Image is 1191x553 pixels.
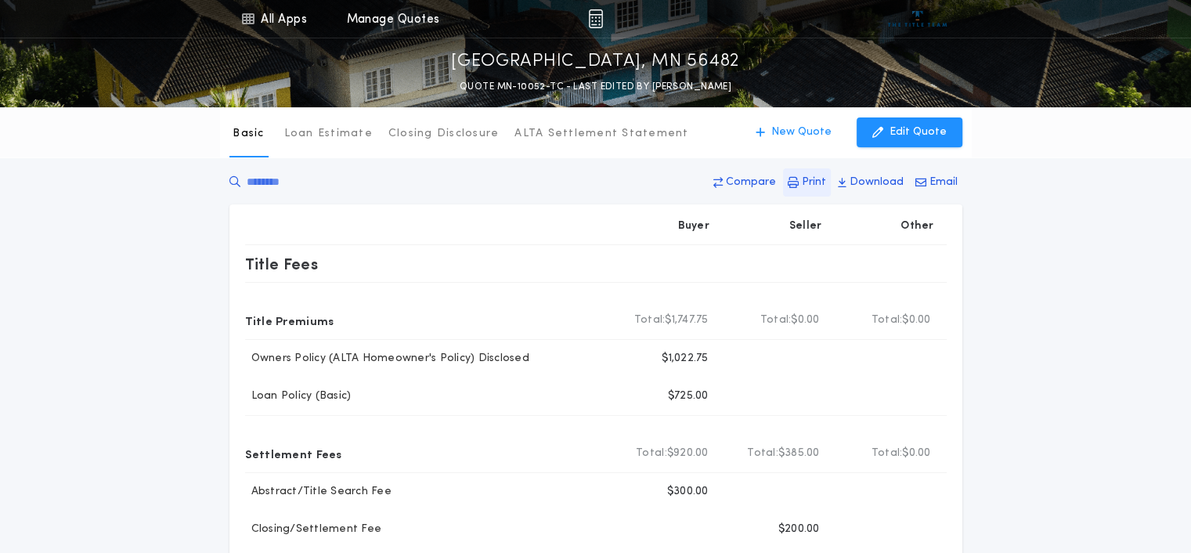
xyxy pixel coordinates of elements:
[740,117,847,147] button: New Quote
[771,125,832,140] p: New Quote
[783,168,831,197] button: Print
[789,219,822,234] p: Seller
[726,175,776,190] p: Compare
[514,126,688,142] p: ALTA Settlement Statement
[872,446,903,461] b: Total:
[460,79,731,95] p: QUOTE MN-10052-TC - LAST EDITED BY [PERSON_NAME]
[890,125,947,140] p: Edit Quote
[747,446,778,461] b: Total:
[451,49,740,74] p: [GEOGRAPHIC_DATA], MN 56482
[667,446,709,461] span: $920.00
[245,251,319,276] p: Title Fees
[791,313,819,328] span: $0.00
[667,484,709,500] p: $300.00
[245,389,352,404] p: Loan Policy (Basic)
[929,175,958,190] p: Email
[778,446,820,461] span: $385.00
[902,313,930,328] span: $0.00
[778,522,820,537] p: $200.00
[665,313,708,328] span: $1,747.75
[245,441,342,466] p: Settlement Fees
[636,446,667,461] b: Total:
[634,313,666,328] b: Total:
[245,351,529,367] p: Owners Policy (ALTA Homeowner's Policy) Disclosed
[245,484,392,500] p: Abstract/Title Search Fee
[388,126,500,142] p: Closing Disclosure
[709,168,781,197] button: Compare
[662,351,708,367] p: $1,022.75
[760,313,792,328] b: Total:
[911,168,962,197] button: Email
[802,175,826,190] p: Print
[857,117,962,147] button: Edit Quote
[872,313,903,328] b: Total:
[833,168,908,197] button: Download
[902,446,930,461] span: $0.00
[888,11,947,27] img: vs-icon
[588,9,603,28] img: img
[678,219,709,234] p: Buyer
[850,175,904,190] p: Download
[668,389,709,404] p: $725.00
[233,126,264,142] p: Basic
[284,126,373,142] p: Loan Estimate
[900,219,933,234] p: Other
[245,308,334,333] p: Title Premiums
[245,522,382,537] p: Closing/Settlement Fee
